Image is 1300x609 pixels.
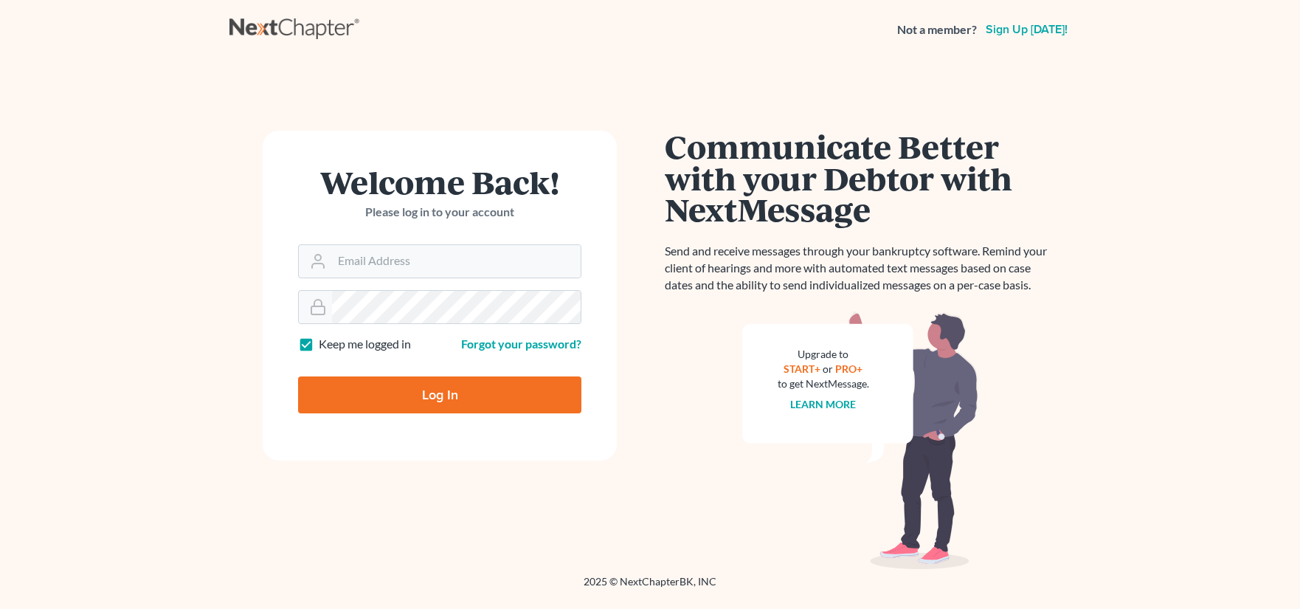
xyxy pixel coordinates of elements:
span: or [823,362,834,375]
h1: Communicate Better with your Debtor with NextMessage [665,131,1056,225]
a: PRO+ [836,362,863,375]
h1: Welcome Back! [298,166,581,198]
strong: Not a member? [897,21,977,38]
a: START+ [784,362,821,375]
input: Log In [298,376,581,413]
a: Sign up [DATE]! [983,24,1071,35]
div: to get NextMessage. [778,376,869,391]
p: Send and receive messages through your bankruptcy software. Remind your client of hearings and mo... [665,243,1056,294]
label: Keep me logged in [319,336,411,353]
img: nextmessage_bg-59042aed3d76b12b5cd301f8e5b87938c9018125f34e5fa2b7a6b67550977c72.svg [742,312,978,570]
a: Forgot your password? [461,337,581,351]
input: Email Address [332,245,581,278]
div: Upgrade to [778,347,869,362]
p: Please log in to your account [298,204,581,221]
a: Learn more [791,398,857,410]
div: 2025 © NextChapterBK, INC [229,574,1071,601]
